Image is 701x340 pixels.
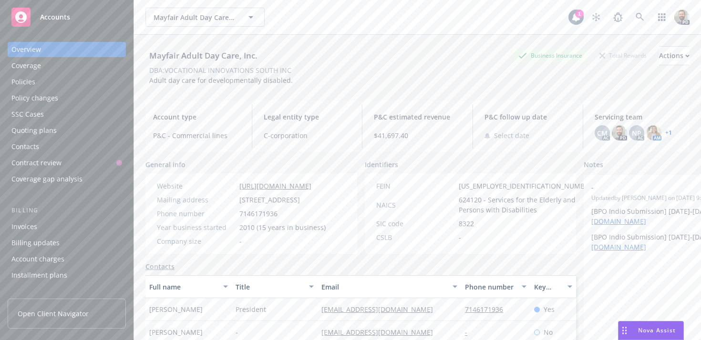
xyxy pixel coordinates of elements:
[494,130,529,140] span: Select date
[652,8,671,27] a: Switch app
[514,50,587,61] div: Business Insurance
[149,327,203,337] span: [PERSON_NAME]
[321,328,441,337] a: [EMAIL_ADDRESS][DOMAIN_NAME]
[264,112,351,122] span: Legal entity type
[149,76,293,85] span: Adult day care for developmentally disabled.
[157,209,236,219] div: Phone number
[465,305,511,314] a: 7146171936
[544,327,553,337] span: No
[239,209,278,219] span: 7146171936
[374,130,461,140] span: $41,697.40
[8,235,126,250] a: Billing updates
[11,42,41,57] div: Overview
[40,13,70,21] span: Accounts
[659,46,690,65] button: Actions
[145,8,265,27] button: Mayfair Adult Day Care, Inc.
[374,112,461,122] span: P&C estimated revenue
[659,47,690,65] div: Actions
[646,125,661,140] img: photo
[11,268,67,283] div: Installment plans
[534,282,562,292] div: Key contact
[674,10,690,25] img: photo
[11,90,58,106] div: Policy changes
[8,123,126,138] a: Quoting plans
[11,155,62,170] div: Contract review
[8,268,126,283] a: Installment plans
[8,206,126,215] div: Billing
[8,90,126,106] a: Policy changes
[236,282,304,292] div: Title
[575,8,584,17] div: 1
[157,195,236,205] div: Mailing address
[145,261,175,271] a: Contacts
[18,309,89,319] span: Open Client Navigator
[8,171,126,187] a: Coverage gap analysis
[465,328,475,337] a: -
[8,74,126,90] a: Policies
[8,139,126,154] a: Contacts
[11,107,44,122] div: SSC Cases
[612,125,627,140] img: photo
[584,160,603,171] span: Notes
[145,275,232,298] button: Full name
[157,222,236,232] div: Year business started
[376,219,455,229] div: SIC code
[638,326,676,334] span: Nova Assist
[232,275,318,298] button: Title
[145,160,186,170] span: General info
[239,181,311,190] a: [URL][DOMAIN_NAME]
[376,232,455,242] div: CSLB
[485,112,572,122] span: P&C follow up date
[461,275,530,298] button: Phone number
[157,236,236,246] div: Company size
[619,321,630,340] div: Drag to move
[11,58,41,73] div: Coverage
[376,181,455,191] div: FEIN
[11,235,60,250] div: Billing updates
[11,251,64,267] div: Account charges
[618,321,684,340] button: Nova Assist
[239,236,242,246] span: -
[459,232,461,242] span: -
[595,112,682,122] span: Servicing team
[11,171,82,187] div: Coverage gap analysis
[587,8,606,27] a: Stop snowing
[8,4,126,30] a: Accounts
[608,8,628,27] a: Report a Bug
[149,304,203,314] span: [PERSON_NAME]
[145,50,261,62] div: Mayfair Adult Day Care, Inc.
[154,12,236,22] span: Mayfair Adult Day Care, Inc.
[8,107,126,122] a: SSC Cases
[157,181,236,191] div: Website
[465,282,515,292] div: Phone number
[8,219,126,234] a: Invoices
[632,128,641,138] span: NP
[365,160,398,170] span: Identifiers
[459,219,474,229] span: 8322
[544,304,555,314] span: Yes
[595,50,651,61] div: Total Rewards
[149,282,217,292] div: Full name
[321,305,441,314] a: [EMAIL_ADDRESS][DOMAIN_NAME]
[321,282,447,292] div: Email
[264,130,351,140] span: C-corporation
[11,123,57,138] div: Quoting plans
[149,65,291,75] div: DBA: VOCATIONAL INNOVATIONS SOUTH INC
[153,112,240,122] span: Account type
[597,128,608,138] span: CM
[236,304,266,314] span: President
[665,130,672,136] a: +1
[236,327,238,337] span: -
[8,42,126,57] a: Overview
[8,155,126,170] a: Contract review
[8,251,126,267] a: Account charges
[153,130,240,140] span: P&C - Commercial lines
[8,58,126,73] a: Coverage
[376,200,455,210] div: NAICS
[530,275,576,298] button: Key contact
[318,275,461,298] button: Email
[459,181,595,191] span: [US_EMPLOYER_IDENTIFICATION_NUMBER]
[630,8,649,27] a: Search
[239,222,326,232] span: 2010 (15 years in business)
[11,219,37,234] div: Invoices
